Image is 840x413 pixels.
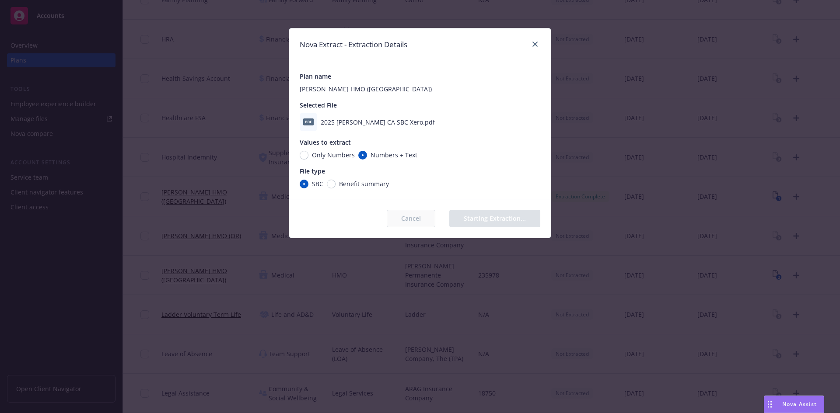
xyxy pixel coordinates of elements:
a: close [530,39,540,49]
div: Drag to move [764,396,775,413]
button: Nova Assist [764,396,824,413]
input: Numbers + Text [358,151,367,160]
span: Only Numbers [312,150,355,160]
input: Benefit summary [327,180,336,188]
span: Values to extract [300,138,351,146]
span: 2025 [PERSON_NAME] CA SBC Xero.pdf [321,118,435,127]
input: Only Numbers [300,151,308,160]
span: SBC [312,179,323,188]
div: Plan name [300,72,540,81]
h1: Nova Extract - Extraction Details [300,39,407,50]
div: [PERSON_NAME] HMO ([GEOGRAPHIC_DATA]) [300,84,540,94]
div: Selected File [300,101,540,110]
span: Nova Assist [782,400,817,408]
span: File type [300,167,325,175]
input: SBC [300,180,308,188]
span: Benefit summary [339,179,389,188]
span: Numbers + Text [371,150,417,160]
